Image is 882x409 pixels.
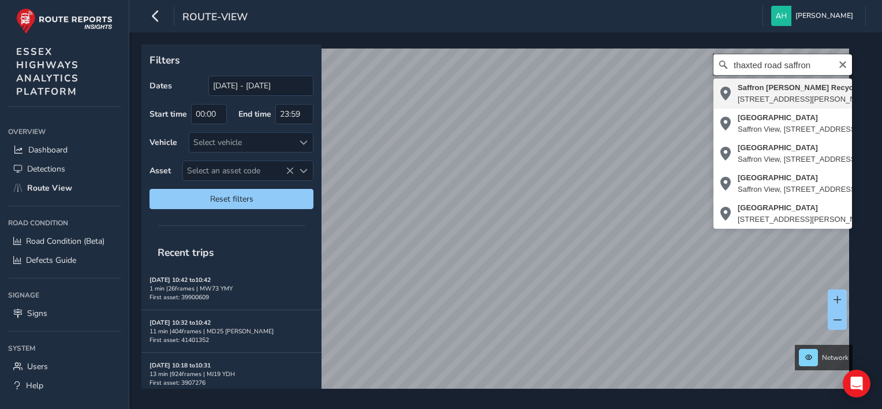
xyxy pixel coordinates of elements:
[8,376,121,395] a: Help
[150,137,177,148] label: Vehicle
[150,327,313,336] div: 11 min | 404 frames | MD25 [PERSON_NAME]
[8,340,121,357] div: System
[27,183,72,194] span: Route View
[158,194,305,204] span: Reset filters
[8,123,121,140] div: Overview
[16,8,113,34] img: rr logo
[771,6,791,26] img: diamond-layout
[8,159,121,179] a: Detections
[8,287,121,304] div: Signage
[8,251,121,270] a: Defects Guide
[771,6,857,26] button: [PERSON_NAME]
[738,214,874,225] div: [STREET_ADDRESS][PERSON_NAME]
[28,144,68,155] span: Dashboard
[27,163,65,174] span: Detections
[8,179,121,198] a: Route View
[189,133,294,152] div: Select vehicle
[738,202,874,214] div: [GEOGRAPHIC_DATA]
[150,318,211,327] strong: [DATE] 10:32 to 10:42
[150,293,209,302] span: First asset: 39900609
[27,361,48,372] span: Users
[150,284,313,293] div: 1 min | 26 frames | MW73 YMY
[822,353,849,362] span: Network
[150,189,313,209] button: Reset filters
[26,255,76,266] span: Defects Guide
[8,140,121,159] a: Dashboard
[182,10,248,26] span: route-view
[145,49,849,402] canvas: Map
[150,276,211,284] strong: [DATE] 10:42 to 10:42
[150,109,187,120] label: Start time
[150,237,222,267] span: Recent trips
[150,165,171,176] label: Asset
[16,45,79,98] span: ESSEX HIGHWAYS ANALYTICS PLATFORM
[8,357,121,376] a: Users
[8,232,121,251] a: Road Condition (Beta)
[27,308,47,319] span: Signs
[26,236,104,247] span: Road Condition (Beta)
[8,304,121,323] a: Signs
[8,214,121,232] div: Road Condition
[26,380,43,391] span: Help
[238,109,271,120] label: End time
[150,53,313,68] p: Filters
[843,370,870,397] div: Open Intercom Messenger
[183,161,294,180] span: Select an asset code
[795,6,853,26] span: [PERSON_NAME]
[713,54,852,75] input: Search
[150,378,205,387] span: First asset: 3907276
[150,361,211,370] strong: [DATE] 10:18 to 10:31
[150,370,313,378] div: 13 min | 924 frames | MJ19 YDH
[150,336,209,344] span: First asset: 41401352
[150,80,172,91] label: Dates
[294,161,313,180] div: Select an asset code
[838,58,847,69] button: Clear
